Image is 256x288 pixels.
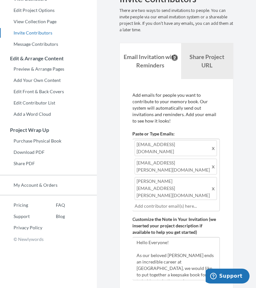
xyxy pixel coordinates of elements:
[0,127,97,133] h3: Project Wrap Up
[132,92,220,124] p: Add emails for people you want to contribute to your memory book. Our system will automatically s...
[132,216,220,235] label: Customize the Note in Your Invitation (we inserted your project description if available to help ...
[42,212,65,221] a: Blog
[206,269,250,285] iframe: Opens a widget where you can chat to one of our agents
[135,140,217,156] span: [EMAIL_ADDRESS][DOMAIN_NAME]
[119,7,233,33] p: There are two ways to send invitations to people. You can invite people via our email invitation ...
[42,200,65,210] a: FAQ
[189,53,224,69] b: Share Project URL
[124,53,177,69] strong: Email Invitation with Reminders
[132,237,220,280] textarea: Hello Everyone! As our beloved [PERSON_NAME] ends an incredible career at [GEOGRAPHIC_DATA], we w...
[135,203,218,210] input: Add contributor email(s) here...
[135,159,217,174] span: [EMAIL_ADDRESS][PERSON_NAME][DOMAIN_NAME]
[132,131,175,137] label: Paste or Type Emails:
[0,55,97,61] h3: Edit & Arrange Content
[135,177,217,200] span: [PERSON_NAME][EMAIL_ADDRESS][PERSON_NAME][DOMAIN_NAME]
